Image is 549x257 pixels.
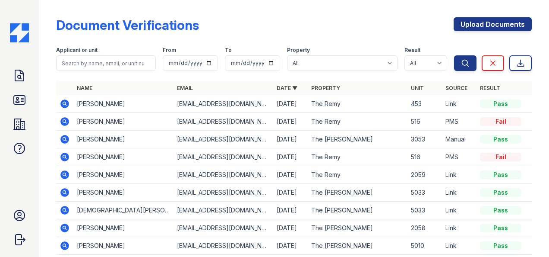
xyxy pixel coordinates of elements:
[174,95,273,113] td: [EMAIL_ADDRESS][DOMAIN_NAME]
[273,237,308,255] td: [DATE]
[407,166,442,184] td: 2059
[10,23,29,42] img: CE_Icon_Blue-c292c112584629df590d857e76928e9f676e5b41ef8f769ba2f05ee15b207248.png
[174,237,273,255] td: [EMAIL_ADDRESS][DOMAIN_NAME]
[174,184,273,202] td: [EMAIL_ADDRESS][DOMAIN_NAME]
[480,153,521,161] div: Fail
[73,219,173,237] td: [PERSON_NAME]
[174,202,273,219] td: [EMAIL_ADDRESS][DOMAIN_NAME]
[442,219,476,237] td: Link
[407,219,442,237] td: 2058
[177,85,193,91] a: Email
[480,135,521,144] div: Pass
[77,85,92,91] a: Name
[442,131,476,148] td: Manual
[480,100,521,108] div: Pass
[273,131,308,148] td: [DATE]
[174,113,273,131] td: [EMAIL_ADDRESS][DOMAIN_NAME]
[442,184,476,202] td: Link
[480,117,521,126] div: Fail
[442,148,476,166] td: PMS
[407,202,442,219] td: 5033
[442,202,476,219] td: Link
[174,219,273,237] td: [EMAIL_ADDRESS][DOMAIN_NAME]
[73,202,173,219] td: [DEMOGRAPHIC_DATA][PERSON_NAME]
[442,237,476,255] td: Link
[73,237,173,255] td: [PERSON_NAME]
[287,47,310,54] label: Property
[407,237,442,255] td: 5010
[225,47,232,54] label: To
[308,166,407,184] td: The Remy
[56,17,199,33] div: Document Verifications
[308,131,407,148] td: The [PERSON_NAME]
[311,85,340,91] a: Property
[73,95,173,113] td: [PERSON_NAME]
[73,184,173,202] td: [PERSON_NAME]
[73,148,173,166] td: [PERSON_NAME]
[407,148,442,166] td: 516
[73,131,173,148] td: [PERSON_NAME]
[407,184,442,202] td: 5033
[480,206,521,215] div: Pass
[480,85,500,91] a: Result
[308,202,407,219] td: The [PERSON_NAME]
[277,85,297,91] a: Date ▼
[445,85,467,91] a: Source
[407,113,442,131] td: 516
[163,47,176,54] label: From
[273,113,308,131] td: [DATE]
[480,224,521,232] div: Pass
[411,85,424,91] a: Unit
[308,237,407,255] td: The [PERSON_NAME]
[308,184,407,202] td: The [PERSON_NAME]
[442,95,476,113] td: Link
[174,148,273,166] td: [EMAIL_ADDRESS][DOMAIN_NAME]
[273,219,308,237] td: [DATE]
[73,113,173,131] td: [PERSON_NAME]
[273,202,308,219] td: [DATE]
[454,17,532,31] a: Upload Documents
[480,188,521,197] div: Pass
[56,47,98,54] label: Applicant or unit
[273,166,308,184] td: [DATE]
[308,95,407,113] td: The Remy
[442,166,476,184] td: Link
[73,166,173,184] td: [PERSON_NAME]
[308,113,407,131] td: The Remy
[273,184,308,202] td: [DATE]
[273,95,308,113] td: [DATE]
[174,166,273,184] td: [EMAIL_ADDRESS][DOMAIN_NAME]
[404,47,420,54] label: Result
[308,148,407,166] td: The Remy
[174,131,273,148] td: [EMAIL_ADDRESS][DOMAIN_NAME]
[273,148,308,166] td: [DATE]
[442,113,476,131] td: PMS
[308,219,407,237] td: The [PERSON_NAME]
[480,170,521,179] div: Pass
[407,131,442,148] td: 3053
[480,241,521,250] div: Pass
[407,95,442,113] td: 453
[56,55,156,71] input: Search by name, email, or unit number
